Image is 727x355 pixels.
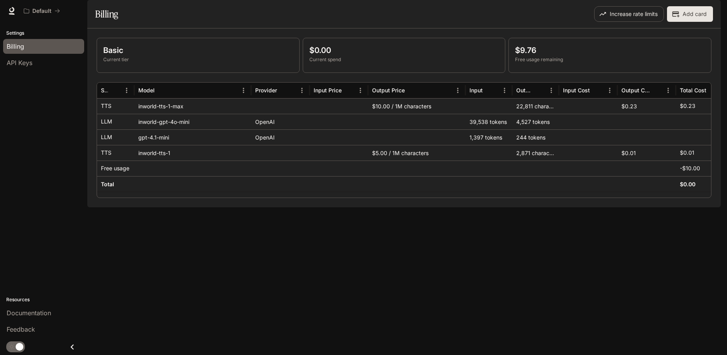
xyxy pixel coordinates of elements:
[621,87,650,94] div: Output Cost
[591,85,602,96] button: Sort
[618,98,676,114] div: $0.23
[134,98,251,114] div: inworld-tts-1-max
[483,85,495,96] button: Sort
[707,85,719,96] button: Sort
[138,87,155,94] div: Model
[95,6,118,22] h1: Billing
[32,8,51,14] p: Default
[251,129,310,145] div: OpenAI
[296,85,308,96] button: Menu
[109,85,121,96] button: Sort
[134,129,251,145] div: gpt-4.1-mini
[355,85,366,96] button: Menu
[534,85,545,96] button: Sort
[604,85,616,96] button: Menu
[278,85,289,96] button: Sort
[372,87,405,94] div: Output Price
[103,44,293,56] p: Basic
[251,114,310,129] div: OpenAI
[618,145,676,161] div: $0.01
[563,87,590,94] div: Input Cost
[121,85,132,96] button: Menu
[466,114,512,129] div: 39,538 tokens
[512,114,559,129] div: 4,527 tokens
[238,85,249,96] button: Menu
[469,87,483,94] div: Input
[101,102,111,110] p: TTS
[309,56,499,63] p: Current spend
[134,145,251,161] div: inworld-tts-1
[309,44,499,56] p: $0.00
[101,118,112,125] p: LLM
[662,85,674,96] button: Menu
[101,149,111,157] p: TTS
[134,114,251,129] div: inworld-gpt-4o-mini
[680,164,700,172] p: -$10.00
[406,85,417,96] button: Sort
[680,102,695,110] p: $0.23
[651,85,662,96] button: Sort
[155,85,167,96] button: Sort
[314,87,342,94] div: Input Price
[101,87,108,94] div: Service
[545,85,557,96] button: Menu
[368,145,466,161] div: $5.00 / 1M characters
[516,87,533,94] div: Output
[466,129,512,145] div: 1,397 tokens
[667,6,713,22] button: Add card
[342,85,354,96] button: Sort
[103,56,293,63] p: Current tier
[20,3,64,19] button: All workspaces
[499,85,510,96] button: Menu
[255,87,277,94] div: Provider
[101,180,114,188] h6: Total
[594,6,664,22] button: Increase rate limits
[101,133,112,141] p: LLM
[680,180,695,188] h6: $0.00
[368,98,466,114] div: $10.00 / 1M characters
[680,149,694,157] p: $0.01
[512,129,559,145] div: 244 tokens
[101,164,129,172] p: Free usage
[515,44,705,56] p: $9.76
[452,85,464,96] button: Menu
[680,87,706,94] div: Total Cost
[512,98,559,114] div: 22,811 characters
[515,56,705,63] p: Free usage remaining
[512,145,559,161] div: 2,871 characters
